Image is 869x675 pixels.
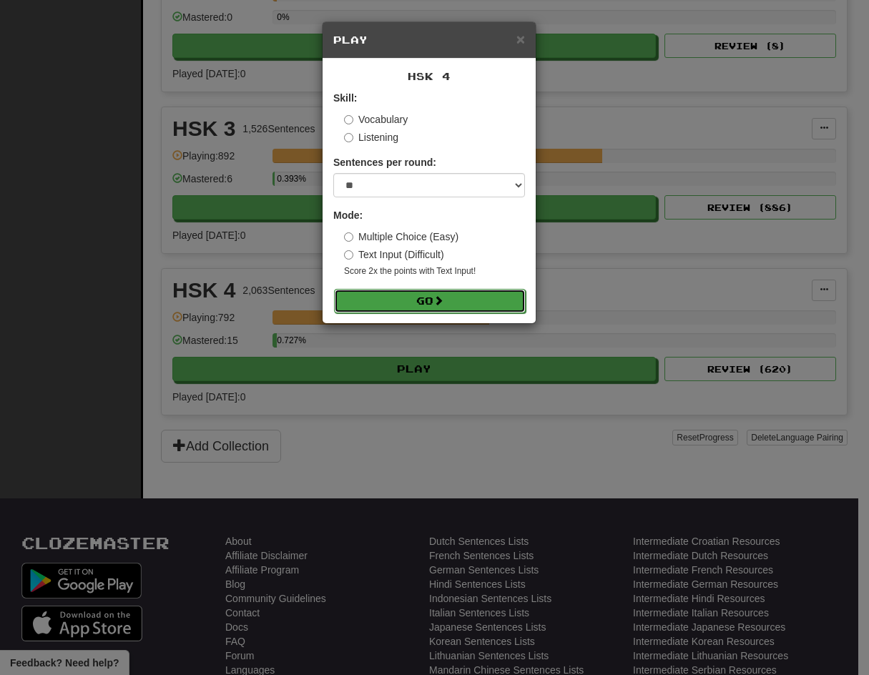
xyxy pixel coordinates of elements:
[408,70,451,82] span: HSK 4
[333,33,525,47] h5: Play
[344,265,525,277] small: Score 2x the points with Text Input !
[333,155,436,169] label: Sentences per round:
[516,31,525,46] button: Close
[344,112,408,127] label: Vocabulary
[344,133,353,142] input: Listening
[334,289,526,313] button: Go
[333,210,363,221] strong: Mode:
[344,232,353,242] input: Multiple Choice (Easy)
[344,130,398,144] label: Listening
[344,230,458,244] label: Multiple Choice (Easy)
[344,115,353,124] input: Vocabulary
[516,31,525,47] span: ×
[344,247,444,262] label: Text Input (Difficult)
[344,250,353,260] input: Text Input (Difficult)
[333,92,357,104] strong: Skill:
